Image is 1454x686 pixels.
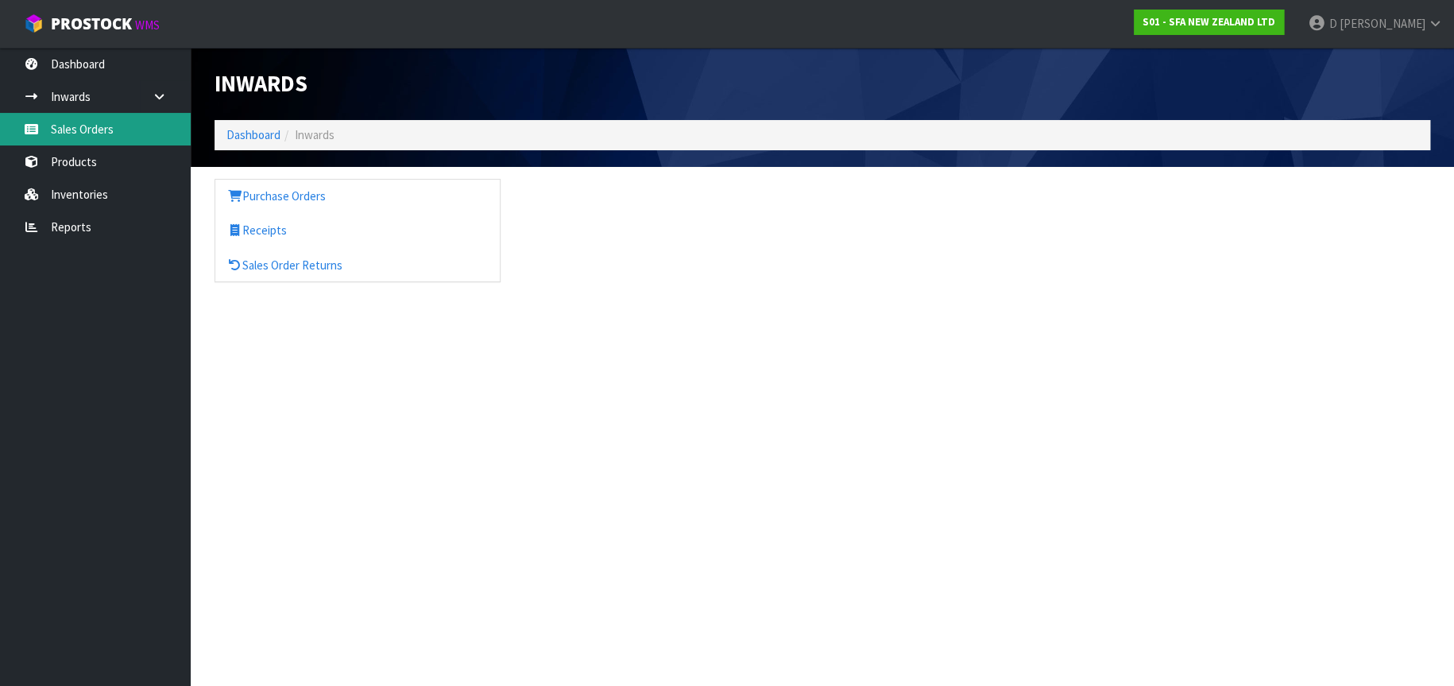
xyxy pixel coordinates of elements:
[215,249,500,281] a: Sales Order Returns
[135,17,160,33] small: WMS
[295,127,334,142] span: Inwards
[24,14,44,33] img: cube-alt.png
[1339,16,1425,31] span: [PERSON_NAME]
[215,214,500,246] a: Receipts
[215,69,307,98] span: Inwards
[1328,16,1336,31] span: D
[51,14,132,34] span: ProStock
[226,127,280,142] a: Dashboard
[1143,15,1275,29] strong: S01 - SFA NEW ZEALAND LTD
[215,180,500,212] a: Purchase Orders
